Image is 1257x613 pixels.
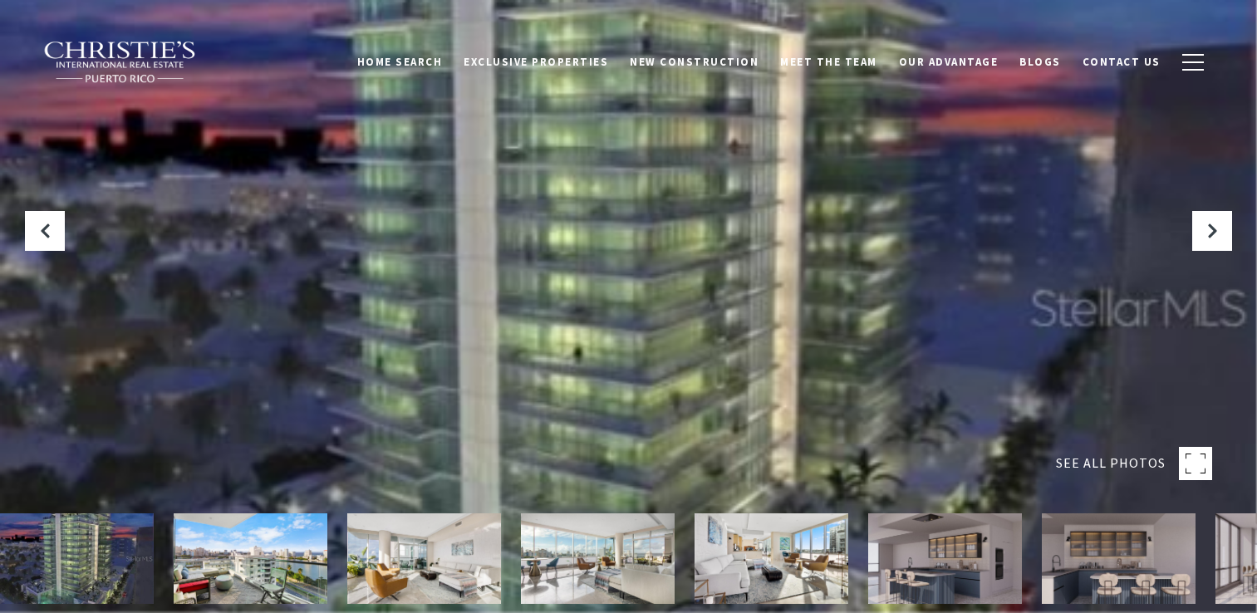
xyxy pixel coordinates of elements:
img: 555 Monserrate CONDOMINIO COSMOPOLITAN Unit: 1004 [347,513,501,604]
span: New Construction [630,54,759,68]
a: Exclusive Properties [453,46,619,77]
img: 555 Monserrate CONDOMINIO COSMOPOLITAN Unit: 1004 [521,513,675,604]
img: 555 Monserrate CONDOMINIO COSMOPOLITAN Unit: 1004 [695,513,848,604]
span: Exclusive Properties [464,54,608,68]
span: Blogs [1019,54,1061,68]
a: Our Advantage [888,46,1009,77]
img: 555 Monserrate CONDOMINIO COSMOPOLITAN Unit: 1004 [868,513,1022,604]
a: Blogs [1009,46,1072,77]
span: Our Advantage [899,54,999,68]
img: 555 Monserrate CONDOMINIO COSMOPOLITAN Unit: 1004 [1042,513,1196,604]
img: 555 Monserrate CONDOMINIO COSMOPOLITAN Unit: 1004 [174,513,327,604]
a: New Construction [619,46,769,77]
a: Meet the Team [769,46,888,77]
img: Christie's International Real Estate black text logo [43,41,198,84]
span: SEE ALL PHOTOS [1056,453,1166,474]
a: Home Search [346,46,454,77]
span: Contact Us [1083,54,1161,68]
